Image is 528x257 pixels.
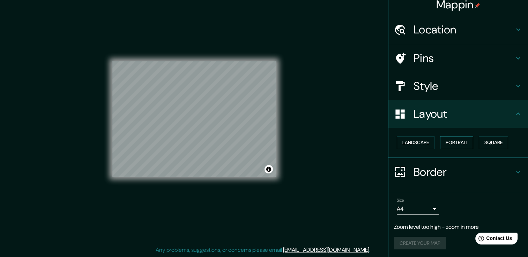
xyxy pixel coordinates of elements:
[265,165,273,173] button: Toggle attribution
[475,3,480,8] img: pin-icon.png
[112,61,276,177] canvas: Map
[388,158,528,186] div: Border
[466,230,520,249] iframe: Help widget launcher
[397,203,439,215] div: A4
[414,79,514,93] h4: Style
[388,16,528,44] div: Location
[283,246,369,254] a: [EMAIL_ADDRESS][DOMAIN_NAME]
[397,197,404,203] label: Size
[388,44,528,72] div: Pins
[397,136,434,149] button: Landscape
[370,246,371,254] div: .
[388,72,528,100] div: Style
[414,51,514,65] h4: Pins
[414,23,514,37] h4: Location
[156,246,370,254] p: Any problems, suggestions, or concerns please email .
[388,100,528,128] div: Layout
[479,136,508,149] button: Square
[440,136,473,149] button: Portrait
[414,107,514,121] h4: Layout
[414,165,514,179] h4: Border
[371,246,373,254] div: .
[394,223,522,231] p: Zoom level too high - zoom in more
